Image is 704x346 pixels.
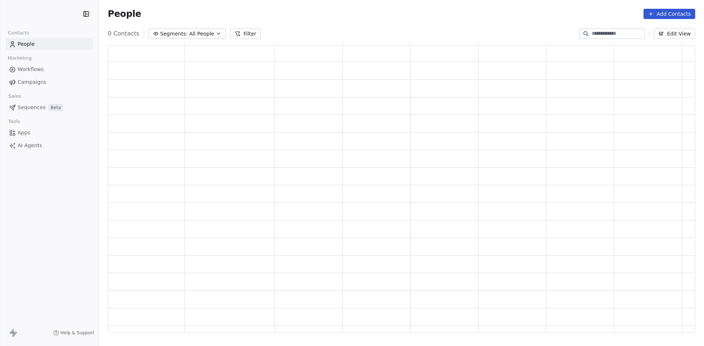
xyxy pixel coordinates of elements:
[108,29,139,38] span: 0 Contacts
[5,27,32,38] span: Contacts
[6,63,93,75] a: Workflows
[5,53,35,64] span: Marketing
[18,78,46,86] span: Campaigns
[6,127,93,139] a: Apps
[60,330,94,336] span: Help & Support
[5,91,24,102] span: Sales
[5,116,23,127] span: Tools
[18,142,42,149] span: AI Agents
[160,30,188,38] span: Segments:
[18,66,44,73] span: Workflows
[48,104,63,111] span: Beta
[643,9,695,19] button: Add Contacts
[6,139,93,152] a: AI Agents
[654,29,695,39] button: Edit View
[53,330,94,336] a: Help & Support
[6,38,93,50] a: People
[18,104,45,111] span: Sequences
[6,101,93,114] a: SequencesBeta
[108,8,141,19] span: People
[6,76,93,88] a: Campaigns
[18,129,30,137] span: Apps
[18,40,35,48] span: People
[189,30,214,38] span: All People
[230,29,261,39] button: Filter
